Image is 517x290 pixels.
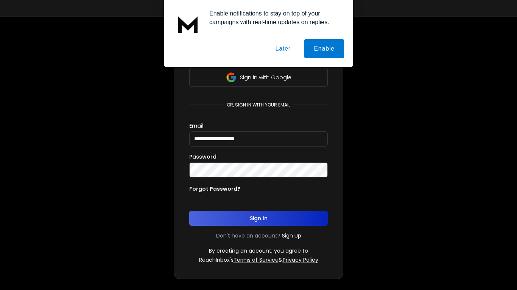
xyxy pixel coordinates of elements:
[199,256,318,264] p: ReachInbox's &
[189,123,204,128] label: Email
[189,68,328,87] button: Sign in with Google
[282,232,301,239] a: Sign Up
[304,39,344,58] button: Enable
[203,9,344,26] div: Enable notifications to stay on top of your campaigns with real-time updates on replies.
[283,256,318,264] a: Privacy Policy
[173,9,203,39] img: notification icon
[224,102,293,108] p: or, sign in with your email
[189,154,216,159] label: Password
[234,256,279,264] a: Terms of Service
[189,211,328,226] button: Sign In
[240,74,291,81] p: Sign in with Google
[216,232,280,239] p: Don't have an account?
[189,185,240,193] p: Forgot Password?
[266,39,300,58] button: Later
[209,247,308,255] p: By creating an account, you agree to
